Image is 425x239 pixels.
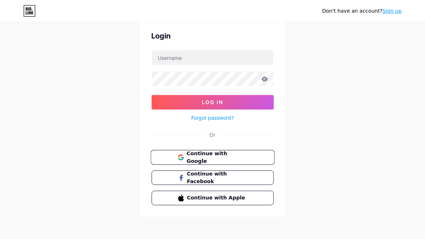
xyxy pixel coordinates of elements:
[152,191,274,205] button: Continue with Apple
[152,170,274,185] button: Continue with Facebook
[187,194,247,202] span: Continue with Apple
[187,170,247,185] span: Continue with Facebook
[152,95,274,110] button: Log In
[191,114,234,121] a: Forgot password?
[322,7,402,15] div: Don't have an account?
[152,150,274,165] a: Continue with Google
[210,131,216,139] div: Or
[382,8,402,14] a: Sign up
[187,150,247,165] span: Continue with Google
[151,150,274,165] button: Continue with Google
[152,30,274,41] div: Login
[152,50,273,65] input: Username
[202,99,223,105] span: Log In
